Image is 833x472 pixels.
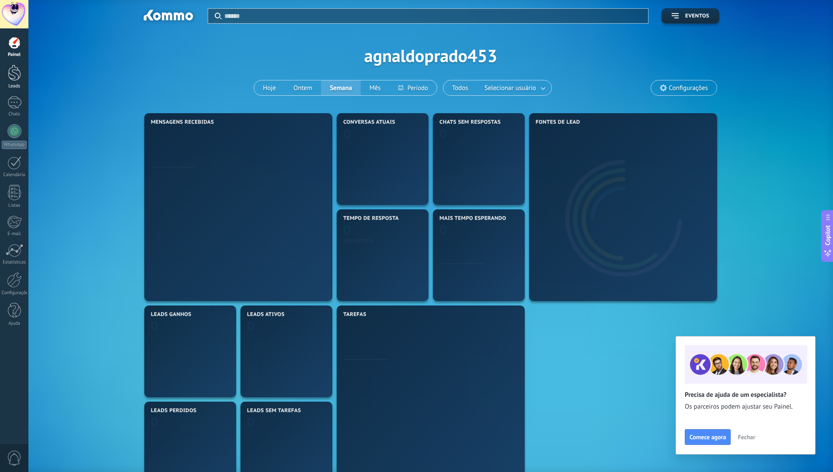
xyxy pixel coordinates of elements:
span: Os parceiros podem ajustar seu Painel. [685,403,806,411]
button: Período [390,80,437,95]
span: Mensagens recebidas [151,119,214,125]
text: 0 [247,317,254,334]
span: Fontes de lead [536,119,580,125]
span: Copilot [823,226,832,246]
div: Estatísticas [2,260,27,265]
button: Mês [361,80,390,95]
text: 0 [439,221,447,238]
div: Listas [2,203,27,208]
button: Hoje [254,80,285,95]
span: Eventos [685,13,709,19]
text: 0 [247,413,254,430]
span: Configurações [669,84,708,92]
div: WhatsApp [2,141,27,149]
button: Comece agora [685,429,731,445]
span: Leads sem tarefas [247,408,301,414]
text: 0 [151,413,158,430]
span: Leads ganhos [151,312,192,318]
span: Conversas atuais [343,119,395,125]
button: Ontem [285,80,321,95]
button: Todos [443,80,477,95]
div: esta semana [343,237,422,243]
text: 0 [343,221,351,238]
button: Semana [321,80,361,95]
div: Configurações [2,290,27,296]
button: Selecionar usuário [477,80,551,95]
span: Leads perdidos [151,408,196,414]
div: Ajuda [2,321,27,326]
span: Tarefas [343,312,366,318]
text: 0 [343,125,351,142]
text: 0 [439,125,447,142]
span: Mais tempo esperando [439,215,506,222]
div: E-mail [2,231,27,237]
div: Calendário [2,172,27,178]
span: Tempo de resposta [343,215,399,222]
div: Leads [2,83,27,89]
span: Chats sem respostas [439,119,501,125]
span: Comece agora [690,434,726,440]
span: Leads ativos [247,312,285,318]
text: 0 [151,317,158,334]
h2: Precisa de ajuda de um especialista? [685,391,806,399]
div: Painel [2,52,27,58]
button: Eventos [662,8,719,24]
span: Fechar [738,434,755,440]
div: Chats [2,111,27,117]
button: Fechar [734,430,759,444]
span: Selecionar usuário [483,82,538,94]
